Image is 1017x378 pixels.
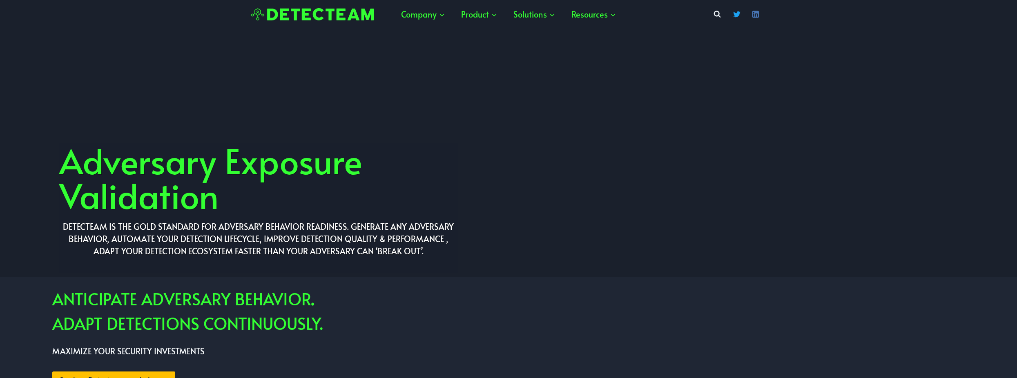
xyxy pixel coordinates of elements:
span: Company [401,7,445,22]
span: Product [461,7,497,22]
a: Product [453,2,505,27]
span: Resources [571,7,616,22]
h1: Adversary Exposure Validation [59,143,458,212]
a: Solutions [505,2,563,27]
h2: ANTICIPATE ADVERSARY BEHAVIOR ADAPT DETECTIONS CONTINUOUSLY. [52,287,1017,336]
span: Solutions [513,7,555,22]
img: Detecteam [251,8,374,21]
a: Linkedin [747,6,764,22]
nav: Primary Navigation [393,2,624,27]
a: Company [393,2,453,27]
strong: . [311,287,314,310]
button: View Search Form [710,7,725,22]
p: MAXIMIZE YOUR SECURITY INVESTMENTS [52,344,1017,358]
h2: Detecteam IS THE GOLD STANDARD FOR ADVERSARY BEHAVIOR READINESS. GENERATE ANY Adversary BEHAVIOR,... [59,220,458,257]
a: Twitter [729,6,745,22]
a: Resources [563,2,624,27]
